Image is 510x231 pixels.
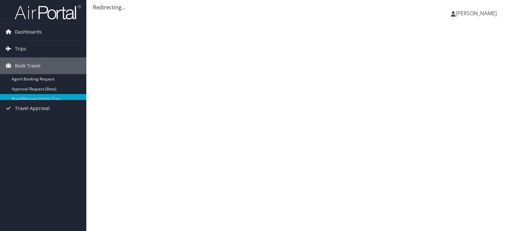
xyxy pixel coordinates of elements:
div: Redirecting... [93,3,503,11]
span: [PERSON_NAME] [456,10,497,17]
a: [PERSON_NAME] [451,3,503,23]
span: Trips [15,41,26,57]
span: Travel Approval [15,100,50,117]
span: Book Travel [15,58,41,74]
img: airportal-logo.png [15,4,81,20]
span: Dashboards [15,24,42,40]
